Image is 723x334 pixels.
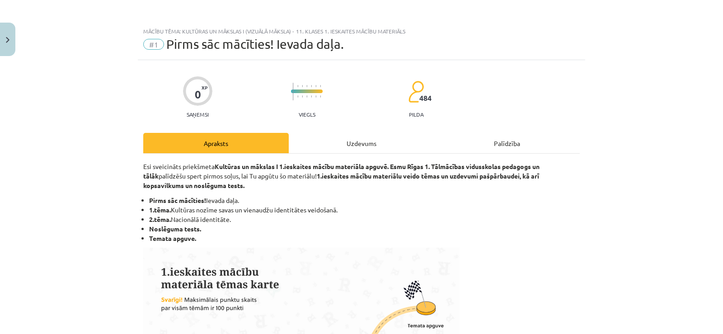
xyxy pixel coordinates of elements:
[183,111,212,118] p: Saņemsi
[315,85,316,87] img: icon-short-line-57e1e144782c952c97e751825c79c345078a6d821885a25fce030b3d8c18986b.svg
[143,172,539,189] strong: 1.ieskaites mācību materiālu veido tēmas un uzdevumi pašpārbaudei, kā arī kopsavilkums un noslēgu...
[306,95,307,98] img: icon-short-line-57e1e144782c952c97e751825c79c345078a6d821885a25fce030b3d8c18986b.svg
[408,80,424,103] img: students-c634bb4e5e11cddfef0936a35e636f08e4e9abd3cc4e673bd6f9a4125e45ecb1.svg
[143,39,164,50] span: #1
[149,215,580,224] li: Nacionālā identitāte.
[149,234,196,242] b: Temata apguve.
[409,111,423,118] p: pilda
[289,133,434,153] div: Uzdevums
[6,37,9,43] img: icon-close-lesson-0947bae3869378f0d4975bcd49f059093ad1ed9edebbc8119c70593378902aed.svg
[299,111,315,118] p: Viegls
[434,133,580,153] div: Palīdzība
[149,225,201,233] b: Noslēguma tests.
[293,83,294,100] img: icon-long-line-d9ea69661e0d244f92f715978eff75569469978d946b2353a9bb055b3ed8787d.svg
[311,85,312,87] img: icon-short-line-57e1e144782c952c97e751825c79c345078a6d821885a25fce030b3d8c18986b.svg
[195,88,201,101] div: 0
[302,95,303,98] img: icon-short-line-57e1e144782c952c97e751825c79c345078a6d821885a25fce030b3d8c18986b.svg
[215,162,278,170] strong: Kultūras un mākslas I
[306,85,307,87] img: icon-short-line-57e1e144782c952c97e751825c79c345078a6d821885a25fce030b3d8c18986b.svg
[149,196,206,204] b: Pirms sāc mācīties!
[149,215,171,223] b: 2.tēma.
[297,85,298,87] img: icon-short-line-57e1e144782c952c97e751825c79c345078a6d821885a25fce030b3d8c18986b.svg
[143,133,289,153] div: Apraksts
[166,37,344,52] span: Pirms sāc mācīties! Ievada daļa.
[419,94,432,102] span: 484
[149,205,580,215] li: Kultūras nozīme savas un vienaudžu identitātes veidošanā.
[320,85,321,87] img: icon-short-line-57e1e144782c952c97e751825c79c345078a6d821885a25fce030b3d8c18986b.svg
[320,95,321,98] img: icon-short-line-57e1e144782c952c97e751825c79c345078a6d821885a25fce030b3d8c18986b.svg
[143,162,580,190] p: Esi sveicināts priekšmeta palīdzēšu spert pirmos soļus, lai Tu apgūtu šo materiālu!
[149,196,580,205] li: Ievada daļa.
[149,206,171,214] b: 1.tēma.
[143,28,580,34] div: Mācību tēma: Kultūras un mākslas i (vizuālā māksla) - 11. klases 1. ieskaites mācību materiāls
[315,95,316,98] img: icon-short-line-57e1e144782c952c97e751825c79c345078a6d821885a25fce030b3d8c18986b.svg
[143,162,540,180] strong: 1.ieskaites mācību materiāla apguvē. Esmu Rīgas 1. Tālmācības vidusskolas pedagogs un tālāk
[311,95,312,98] img: icon-short-line-57e1e144782c952c97e751825c79c345078a6d821885a25fce030b3d8c18986b.svg
[202,85,207,90] span: XP
[297,95,298,98] img: icon-short-line-57e1e144782c952c97e751825c79c345078a6d821885a25fce030b3d8c18986b.svg
[302,85,303,87] img: icon-short-line-57e1e144782c952c97e751825c79c345078a6d821885a25fce030b3d8c18986b.svg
